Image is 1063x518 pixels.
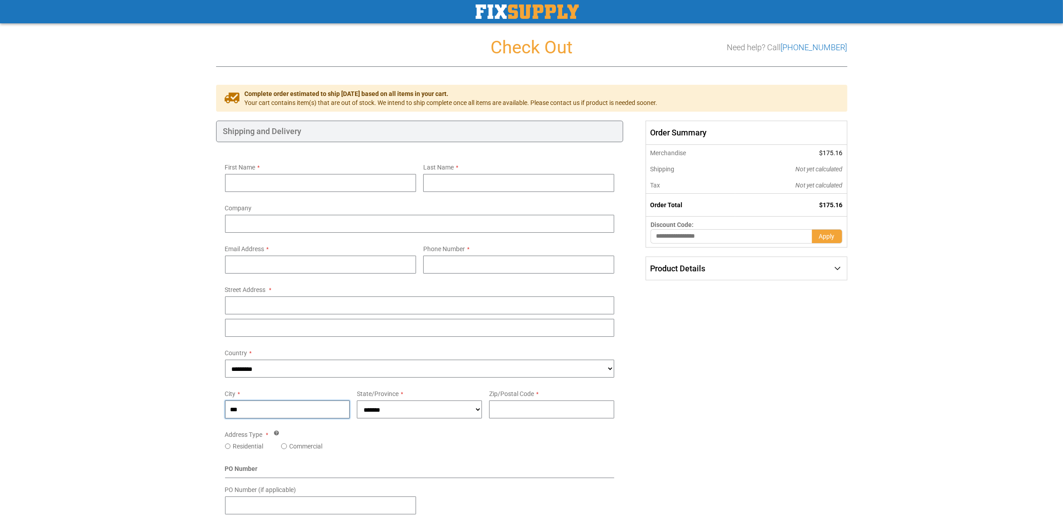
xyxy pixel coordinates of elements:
[489,390,534,397] span: Zip/Postal Code
[233,442,263,451] label: Residential
[357,390,399,397] span: State/Province
[225,431,263,438] span: Address Type
[225,245,265,252] span: Email Address
[646,177,735,194] th: Tax
[225,286,266,293] span: Street Address
[225,486,296,493] span: PO Number (if applicable)
[651,221,694,228] span: Discount Code:
[796,182,843,189] span: Not yet calculated
[812,229,842,244] button: Apply
[225,464,615,478] div: PO Number
[476,4,579,19] a: store logo
[423,164,454,171] span: Last Name
[476,4,579,19] img: Fix Industrial Supply
[781,43,847,52] a: [PHONE_NUMBER]
[650,165,674,173] span: Shipping
[820,201,843,209] span: $175.16
[225,390,236,397] span: City
[289,442,322,451] label: Commercial
[225,205,252,212] span: Company
[650,201,682,209] strong: Order Total
[225,164,256,171] span: First Name
[646,145,735,161] th: Merchandise
[727,43,847,52] h3: Need help? Call
[819,233,835,240] span: Apply
[245,89,658,98] span: Complete order estimated to ship [DATE] based on all items in your cart.
[216,38,847,57] h1: Check Out
[820,149,843,157] span: $175.16
[245,98,658,107] span: Your cart contains item(s) that are out of stock. We intend to ship complete once all items are a...
[216,121,624,142] div: Shipping and Delivery
[225,349,247,357] span: Country
[423,245,465,252] span: Phone Number
[646,121,847,145] span: Order Summary
[796,165,843,173] span: Not yet calculated
[650,264,705,273] span: Product Details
